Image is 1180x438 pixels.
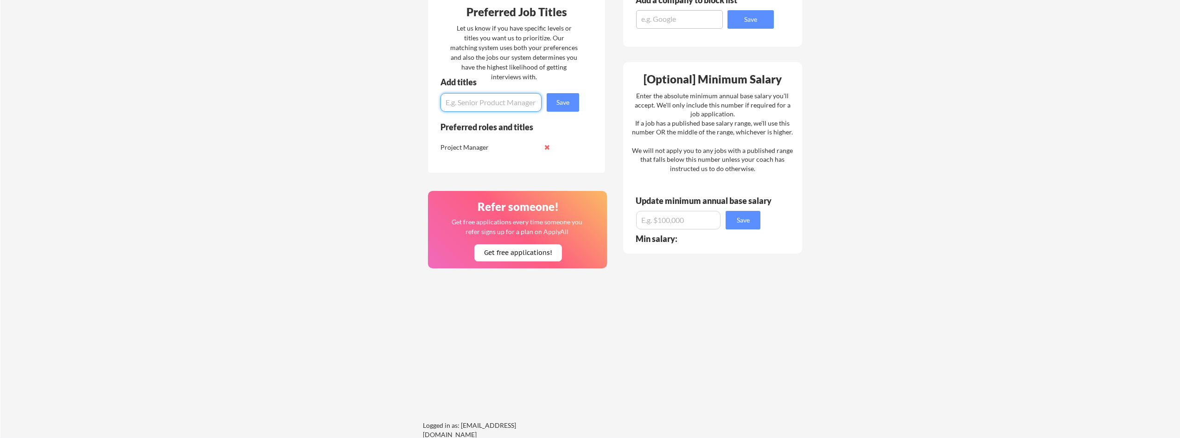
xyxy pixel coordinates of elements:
[636,197,775,205] div: Update minimum annual base salary
[632,91,793,173] div: Enter the absolute minimum annual base salary you'll accept. We'll only include this number if re...
[440,93,542,112] input: E.g. Senior Product Manager
[430,6,603,18] div: Preferred Job Titles
[726,211,760,229] button: Save
[440,143,538,152] div: Project Manager
[547,93,579,112] button: Save
[636,211,721,229] input: E.g. $100,000
[450,23,578,82] div: Let us know if you have specific levels or titles you want us to prioritize. Our matching system ...
[440,123,567,131] div: Preferred roles and titles
[474,244,562,261] button: Get free applications!
[626,74,799,85] div: [Optional] Minimum Salary
[727,10,774,29] button: Save
[636,234,677,244] strong: Min salary:
[451,217,583,236] div: Get free applications every time someone you refer signs up for a plan on ApplyAll
[440,78,571,86] div: Add titles
[432,201,604,212] div: Refer someone!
